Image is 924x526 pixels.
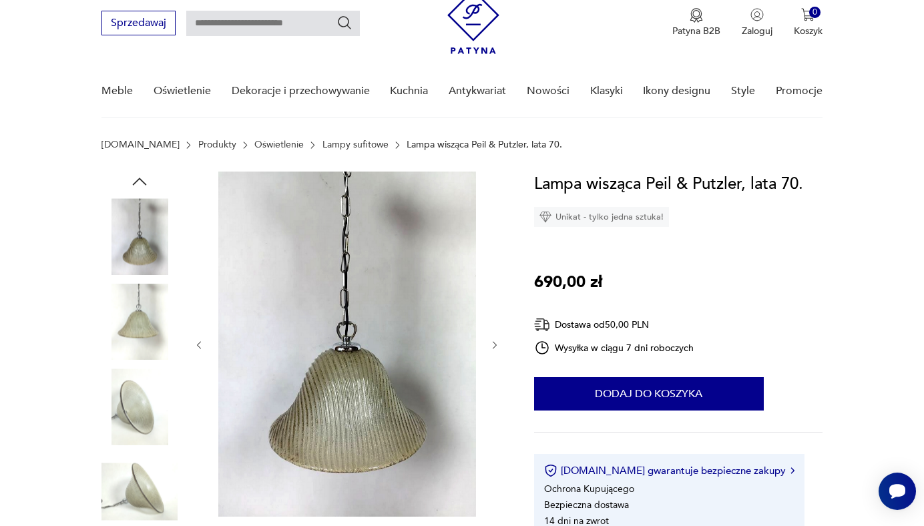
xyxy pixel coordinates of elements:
[794,8,823,37] button: 0Koszyk
[672,25,720,37] p: Patyna B2B
[731,65,755,117] a: Style
[790,467,794,474] img: Ikona strzałki w prawo
[534,377,764,411] button: Dodaj do koszyka
[101,65,133,117] a: Meble
[534,316,550,333] img: Ikona dostawy
[776,65,823,117] a: Promocje
[198,140,236,150] a: Produkty
[101,11,176,35] button: Sprzedawaj
[672,8,720,37] a: Ikona medaluPatyna B2B
[101,19,176,29] a: Sprzedawaj
[407,140,562,150] p: Lampa wisząca Peil & Putzler, lata 70.
[794,25,823,37] p: Koszyk
[544,483,634,495] li: Ochrona Kupującego
[336,15,353,31] button: Szukaj
[750,8,764,21] img: Ikonka użytkownika
[534,207,669,227] div: Unikat - tylko jedna sztuka!
[218,172,476,517] img: Zdjęcie produktu Lampa wisząca Peil & Putzler, lata 70.
[544,464,794,477] button: [DOMAIN_NAME] gwarantuje bezpieczne zakupy
[534,172,803,197] h1: Lampa wisząca Peil & Putzler, lata 70.
[534,340,694,356] div: Wysyłka w ciągu 7 dni roboczych
[534,270,602,295] p: 690,00 zł
[101,368,178,445] img: Zdjęcie produktu Lampa wisząca Peil & Putzler, lata 70.
[590,65,623,117] a: Klasyki
[232,65,370,117] a: Dekoracje i przechowywanie
[643,65,710,117] a: Ikony designu
[544,499,629,511] li: Bezpieczna dostawa
[742,8,772,37] button: Zaloguj
[390,65,428,117] a: Kuchnia
[254,140,304,150] a: Oświetlenie
[527,65,569,117] a: Nowości
[879,473,916,510] iframe: Smartsupp widget button
[154,65,211,117] a: Oświetlenie
[322,140,389,150] a: Lampy sufitowe
[534,316,694,333] div: Dostawa od 50,00 PLN
[544,464,557,477] img: Ikona certyfikatu
[801,8,815,21] img: Ikona koszyka
[742,25,772,37] p: Zaloguj
[539,211,551,223] img: Ikona diamentu
[809,7,821,18] div: 0
[690,8,703,23] img: Ikona medalu
[449,65,506,117] a: Antykwariat
[101,284,178,360] img: Zdjęcie produktu Lampa wisząca Peil & Putzler, lata 70.
[101,198,178,274] img: Zdjęcie produktu Lampa wisząca Peil & Putzler, lata 70.
[101,140,180,150] a: [DOMAIN_NAME]
[672,8,720,37] button: Patyna B2B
